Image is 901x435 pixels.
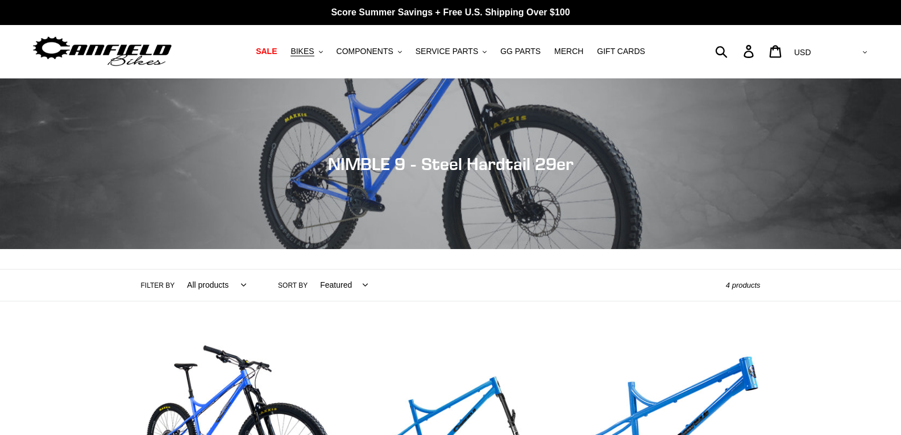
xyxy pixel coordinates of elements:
a: GG PARTS [495,44,546,59]
img: Canfield Bikes [31,34,173,69]
span: SALE [256,47,277,56]
label: Sort by [278,280,308,291]
button: COMPONENTS [331,44,408,59]
span: SERVICE PARTS [416,47,478,56]
label: Filter by [141,280,175,291]
a: SALE [250,44,283,59]
span: 4 products [726,281,761,289]
span: NIMBLE 9 - Steel Hardtail 29er [328,154,574,174]
a: MERCH [549,44,589,59]
span: BIKES [290,47,314,56]
button: BIKES [285,44,328,59]
span: COMPONENTS [337,47,393,56]
input: Search [721,39,750,64]
button: SERVICE PARTS [410,44,492,59]
span: GIFT CARDS [597,47,645,56]
a: GIFT CARDS [591,44,651,59]
span: MERCH [554,47,583,56]
span: GG PARTS [500,47,541,56]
